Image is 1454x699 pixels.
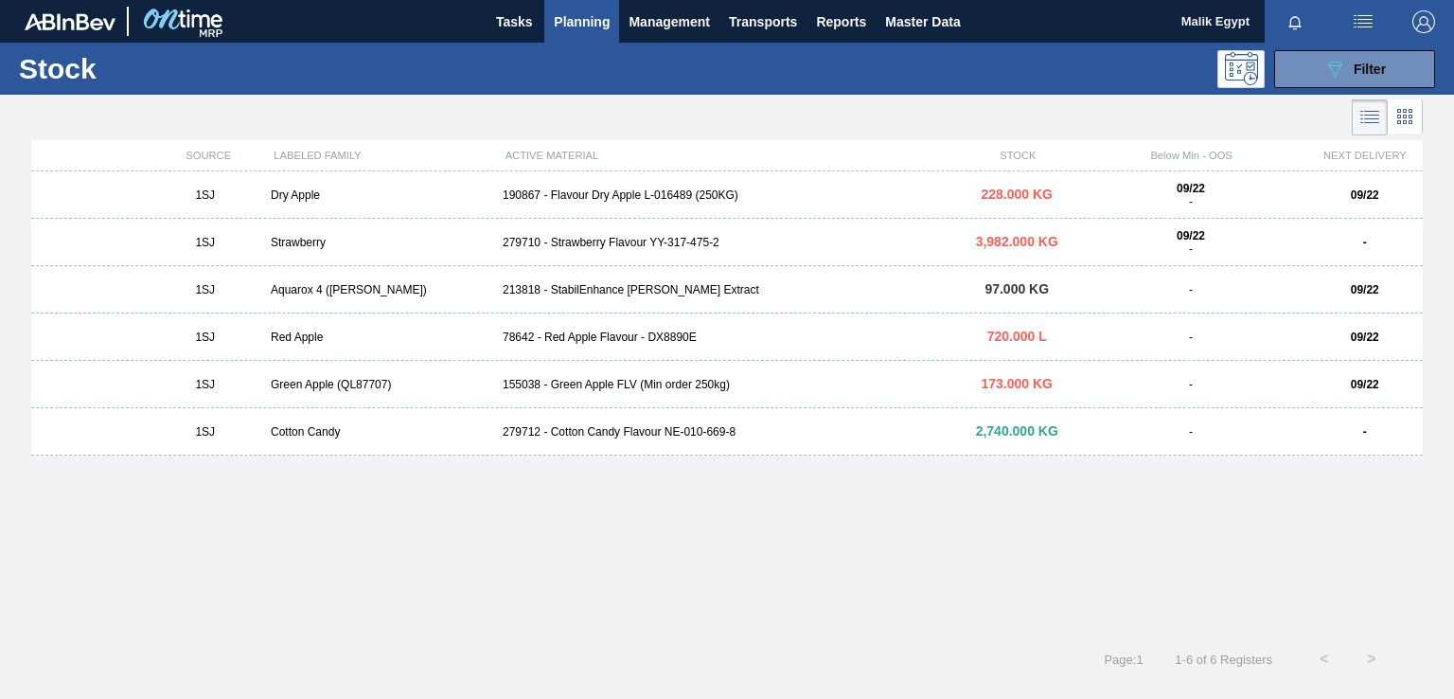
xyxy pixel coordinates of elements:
div: Programming: no user selected [1217,50,1265,88]
span: 173.000 KG [982,376,1054,391]
div: Green Apple (QL87707) [263,378,495,391]
div: Dry Apple [263,188,495,202]
strong: - [1363,236,1367,249]
strong: 09/22 [1351,188,1379,202]
div: 279710 - Strawberry Flavour YY-317-475-2 [495,236,959,249]
strong: 09/22 [1351,378,1379,391]
div: 155038 - Green Apple FLV (Min order 250kg) [495,378,959,391]
div: Cotton Candy [263,425,495,439]
button: > [1348,636,1395,683]
span: 228.000 KG [982,187,1054,202]
span: 1 - 6 of 6 Registers [1172,653,1272,667]
div: Strawberry [263,236,495,249]
span: - [1189,425,1193,439]
span: - [1189,242,1193,256]
strong: - [1363,425,1367,439]
img: userActions [1352,10,1374,33]
span: Master Data [885,10,960,33]
strong: 09/22 [1177,182,1205,195]
img: Logout [1412,10,1435,33]
span: Transports [729,10,797,33]
span: Page : 1 [1104,653,1143,667]
span: 1SJ [195,188,215,202]
span: 1SJ [195,283,215,296]
div: List Vision [1352,99,1388,135]
span: - [1189,331,1193,344]
button: < [1301,636,1348,683]
span: - [1189,283,1193,296]
span: Filter [1354,62,1386,77]
div: ACTIVE MATERIAL [498,150,961,161]
div: 78642 - Red Apple Flavour - DX8890E [495,331,959,344]
div: Card Vision [1388,99,1423,135]
strong: 09/22 [1351,283,1379,296]
span: Planning [554,10,610,33]
div: SOURCE [151,150,266,161]
button: Filter [1274,50,1435,88]
div: Below Min - OOS [1075,150,1306,161]
span: 720.000 L [987,329,1047,344]
div: 190867 - Flavour Dry Apple L-016489 (250KG) [495,188,959,202]
div: NEXT DELIVERY [1307,150,1423,161]
span: Tasks [493,10,535,33]
div: Red Apple [263,331,495,344]
button: Notifications [1265,9,1325,35]
strong: 09/22 [1351,331,1379,344]
span: 2,740.000 KG [976,423,1058,439]
img: TNhmsLtSVTkK8tSr43FrP2fwEKptu5GPRR3wAAAABJRU5ErkJggg== [25,13,115,30]
div: 279712 - Cotton Candy Flavour NE-010-669-8 [495,425,959,439]
div: Aquarox 4 ([PERSON_NAME]) [263,283,495,296]
span: Reports [816,10,866,33]
strong: 09/22 [1177,229,1205,242]
h1: Stock [19,58,291,80]
div: STOCK [960,150,1075,161]
span: 3,982.000 KG [976,234,1058,249]
span: 1SJ [195,236,215,249]
span: - [1189,195,1193,208]
span: 97.000 KG [984,281,1049,296]
div: 213818 - StabilEnhance [PERSON_NAME] Extract [495,283,959,296]
span: Management [629,10,710,33]
div: LABELED FAMILY [266,150,497,161]
span: 1SJ [195,425,215,439]
span: 1SJ [195,378,215,391]
span: 1SJ [195,331,215,344]
span: - [1189,378,1193,391]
